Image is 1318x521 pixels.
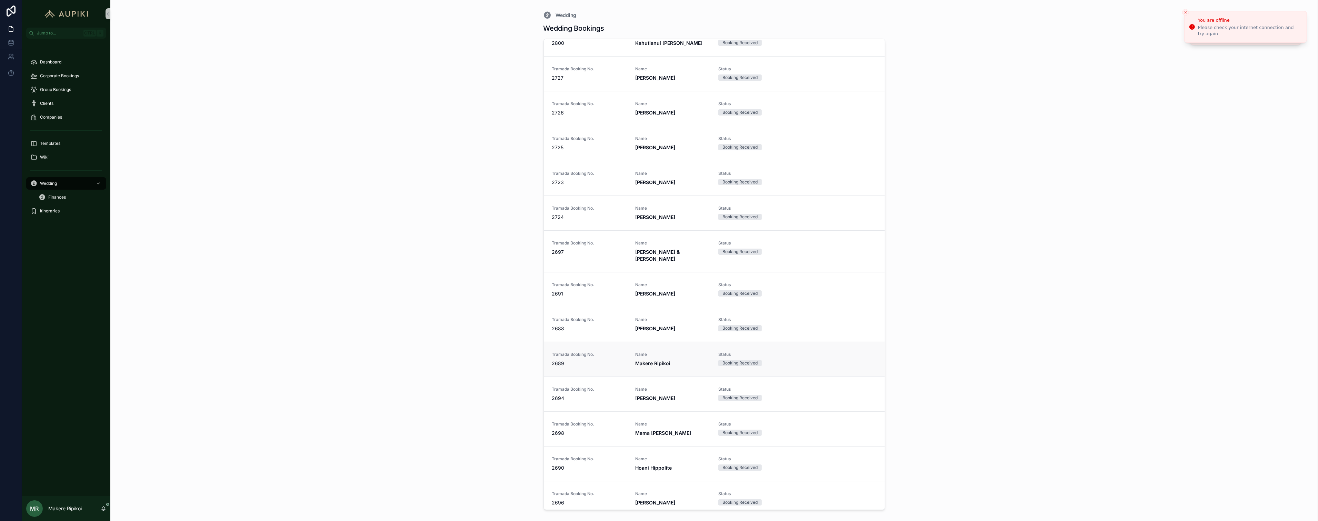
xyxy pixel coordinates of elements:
a: Tramada Booking No.2689NameMakere RipikoiStatusBooking Received [544,342,885,377]
span: Name [635,282,710,288]
span: Status [718,352,793,357]
span: Status [718,101,793,107]
strong: [PERSON_NAME] [635,110,675,116]
div: Booking Received [722,499,758,505]
span: 2727 [552,74,627,81]
span: Tramada Booking No. [552,206,627,211]
div: Please check your internet connection and try again [1198,24,1301,37]
strong: [PERSON_NAME] [635,291,675,297]
div: Booking Received [722,249,758,255]
span: Wiki [40,154,49,160]
a: Tramada Booking No.2726Name[PERSON_NAME]StatusBooking Received [544,91,885,126]
span: Status [718,421,793,427]
span: 2688 [552,325,627,332]
a: Corporate Bookings [26,70,106,82]
span: Companies [40,114,62,120]
span: Name [635,387,710,392]
span: Tramada Booking No. [552,171,627,176]
span: Status [718,387,793,392]
div: scrollable content [22,39,110,226]
span: Templates [40,141,60,146]
a: Tramada Booking No.2694Name[PERSON_NAME]StatusBooking Received [544,377,885,411]
span: K [97,30,103,36]
span: 2725 [552,144,627,151]
p: Makere Ripikoi [48,505,82,512]
a: Tramada Booking No.2696Name[PERSON_NAME]StatusBooking Received [544,481,885,516]
strong: [PERSON_NAME] [635,325,675,331]
span: 2726 [552,109,627,116]
div: You are offline [1198,17,1301,24]
strong: Makere Ripikoi [635,360,670,366]
a: Clients [26,97,106,110]
a: Tramada Booking No.2727Name[PERSON_NAME]StatusBooking Received [544,56,885,91]
span: Status [718,206,793,211]
button: Close toast [1182,9,1189,16]
span: 2724 [552,214,627,221]
span: Corporate Bookings [40,73,79,79]
span: MR [30,504,39,513]
span: Tramada Booking No. [552,240,627,246]
a: Tramada Booking No.2691Name[PERSON_NAME]StatusBooking Received [544,272,885,307]
a: Companies [26,111,106,123]
a: Tramada Booking No.2688Name[PERSON_NAME]StatusBooking Received [544,307,885,342]
span: Status [718,282,793,288]
a: Templates [26,137,106,150]
span: 2800 [552,40,627,47]
strong: [PERSON_NAME] [635,214,675,220]
h1: Wedding Bookings [543,23,605,33]
span: Name [635,491,710,497]
strong: [PERSON_NAME] & [PERSON_NAME] [635,249,681,262]
div: Booking Received [722,40,758,46]
span: 2694 [552,395,627,402]
strong: Mama [PERSON_NAME] [635,430,691,436]
span: Status [718,171,793,176]
span: Tramada Booking No. [552,491,627,497]
button: Jump to...CtrlK [26,28,106,39]
div: Booking Received [722,179,758,185]
span: Tramada Booking No. [552,66,627,72]
div: Booking Received [722,144,758,150]
span: Name [635,66,710,72]
strong: [PERSON_NAME] [635,395,675,401]
span: Wedding [556,12,577,19]
span: Name [635,101,710,107]
span: 2691 [552,290,627,297]
span: Ctrl [83,30,96,37]
span: 2698 [552,430,627,437]
span: Name [635,421,710,427]
a: Dashboard [26,56,106,68]
span: Clients [40,101,53,106]
span: 2697 [552,249,627,256]
span: Status [718,491,793,497]
span: Wedding [40,181,57,186]
span: Tramada Booking No. [552,282,627,288]
span: Name [635,317,710,322]
strong: [PERSON_NAME] [635,144,675,150]
div: Booking Received [722,464,758,471]
span: Group Bookings [40,87,71,92]
span: Name [635,240,710,246]
span: Tramada Booking No. [552,352,627,357]
span: Name [635,206,710,211]
span: Status [718,136,793,141]
span: 2690 [552,464,627,471]
span: Status [718,317,793,322]
span: Dashboard [40,59,61,65]
strong: [PERSON_NAME] [635,179,675,185]
span: Status [718,240,793,246]
strong: Kahutianui [PERSON_NAME] [635,40,702,46]
strong: [PERSON_NAME] [635,75,675,81]
img: App logo [41,8,91,19]
span: Finances [48,194,66,200]
span: Tramada Booking No. [552,456,627,462]
span: Status [718,66,793,72]
span: 2689 [552,360,627,367]
a: Tramada Booking No.2723Name[PERSON_NAME]StatusBooking Received [544,161,885,196]
span: Tramada Booking No. [552,421,627,427]
span: Status [718,456,793,462]
a: Group Bookings [26,83,106,96]
span: Itineraries [40,208,60,214]
div: Booking Received [722,360,758,366]
span: Tramada Booking No. [552,387,627,392]
span: 2696 [552,499,627,506]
